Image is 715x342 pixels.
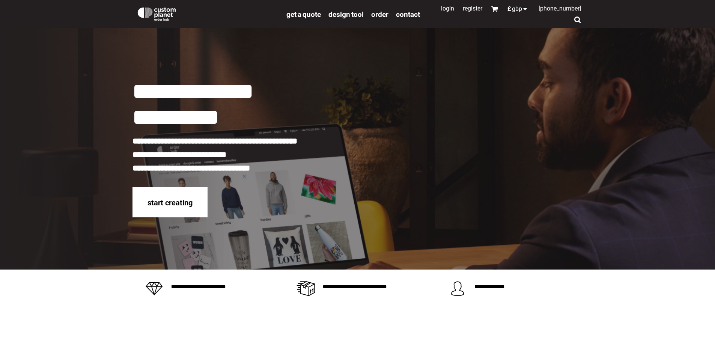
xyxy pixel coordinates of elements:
[286,10,321,18] a: get a quote
[512,6,522,12] span: GBP
[136,6,177,21] img: Custom Planet
[463,5,482,12] a: Register
[371,10,388,19] span: order
[328,10,364,18] a: design tool
[507,6,512,12] span: £
[328,10,364,19] span: design tool
[396,10,420,19] span: Contact
[371,10,388,18] a: order
[148,198,193,207] span: start creating
[286,10,321,19] span: get a quote
[539,5,581,12] span: [PHONE_NUMBER]
[396,10,420,18] a: Contact
[441,5,454,12] a: Login
[132,2,283,24] a: Custom Planet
